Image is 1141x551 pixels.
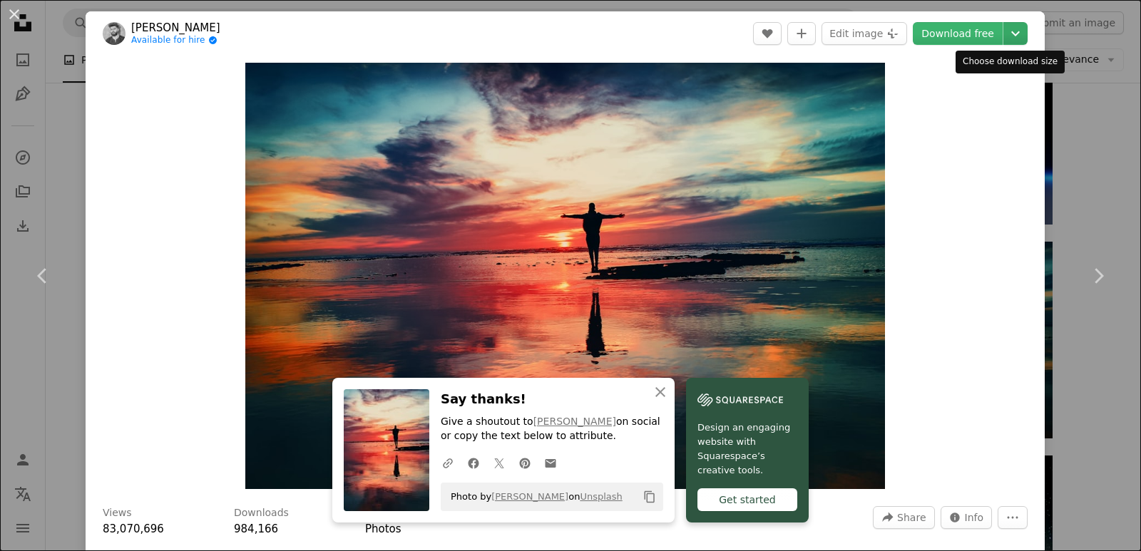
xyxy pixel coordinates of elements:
[486,448,512,477] a: Share on Twitter
[365,522,401,535] a: Photos
[580,491,622,502] a: Unsplash
[538,448,563,477] a: Share over email
[697,421,797,478] span: Design an engaging website with Squarespace’s creative tools.
[245,63,885,489] button: Zoom in on this image
[638,485,662,509] button: Copy to clipboard
[234,522,278,535] span: 984,166
[686,378,809,522] a: Design an engaging website with Squarespace’s creative tools.Get started
[787,22,816,45] button: Add to Collection
[998,506,1028,529] button: More Actions
[822,22,907,45] button: Edit image
[941,506,993,529] button: Stats about this image
[103,22,126,45] img: Go to Mohamed Nohassi's profile
[897,507,926,528] span: Share
[245,63,885,489] img: silhouette of person standing on rock surrounded by body of water
[234,506,289,520] h3: Downloads
[1003,22,1028,45] button: Choose download size
[697,389,783,411] img: file-1606177908946-d1eed1cbe4f5image
[131,21,220,35] a: [PERSON_NAME]
[103,506,132,520] h3: Views
[913,22,1003,45] a: Download free
[873,506,934,529] button: Share this image
[103,522,164,535] span: 83,070,696
[444,485,623,508] span: Photo by on
[461,448,486,477] a: Share on Facebook
[697,488,797,511] div: Get started
[533,416,616,428] a: [PERSON_NAME]
[441,416,663,444] p: Give a shoutout to on social or copy the text below to attribute.
[965,507,984,528] span: Info
[491,491,568,502] a: [PERSON_NAME]
[956,51,1065,73] div: Choose download size
[441,389,663,410] h3: Say thanks!
[512,448,538,477] a: Share on Pinterest
[131,35,220,46] a: Available for hire
[1055,207,1141,344] a: Next
[753,22,782,45] button: Like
